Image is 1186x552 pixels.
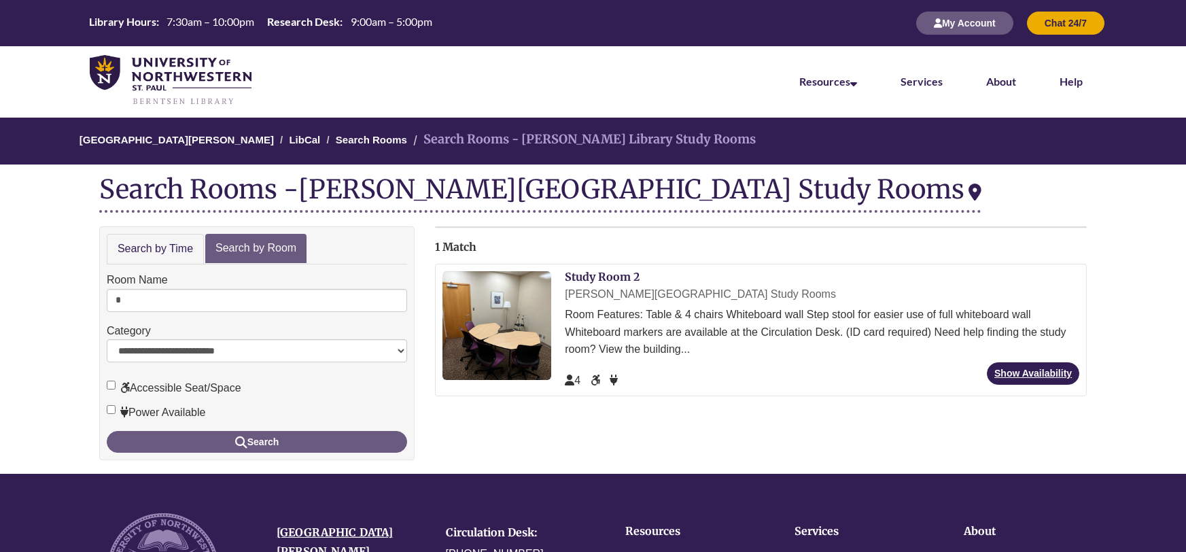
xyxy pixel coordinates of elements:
span: 7:30am – 10:00pm [167,15,254,28]
a: [GEOGRAPHIC_DATA][PERSON_NAME] [80,134,274,145]
div: Room Features: Table & 4 chairs Whiteboard wall Step stool for easier use of full whiteboard wall... [565,306,1079,358]
a: Show Availability [987,362,1079,385]
span: The capacity of this space [565,375,580,386]
th: Library Hours: [84,14,161,29]
h4: Resources [625,525,752,538]
span: 9:00am – 5:00pm [351,15,432,28]
label: Room Name [107,271,168,289]
button: My Account [916,12,1013,35]
img: UNWSP Library Logo [90,55,251,106]
a: Hours Today [84,14,437,32]
img: Study Room 2 [442,271,551,380]
label: Category [107,322,151,340]
a: About [986,75,1016,88]
input: Accessible Seat/Space [107,381,116,390]
label: Accessible Seat/Space [107,379,241,397]
button: Search [107,431,407,453]
a: Resources [799,75,857,88]
a: Search Rooms [336,134,407,145]
a: Search by Room [205,234,307,263]
div: [PERSON_NAME][GEOGRAPHIC_DATA] Study Rooms [298,173,981,205]
div: Search Rooms - [99,175,981,213]
button: Chat 24/7 [1027,12,1104,35]
li: Search Rooms - [PERSON_NAME] Library Study Rooms [410,130,756,150]
a: LibCal [289,134,320,145]
span: Power Available [610,375,618,386]
input: Power Available [107,405,116,414]
div: [PERSON_NAME][GEOGRAPHIC_DATA] Study Rooms [565,286,1079,303]
a: Help [1060,75,1083,88]
a: Chat 24/7 [1027,17,1104,29]
h4: Circulation Desk: [446,527,595,539]
label: Power Available [107,404,206,421]
h4: Services [795,525,922,538]
table: Hours Today [84,14,437,31]
a: My Account [916,17,1013,29]
span: Accessible Seat/Space [591,375,603,386]
th: Research Desk: [262,14,345,29]
h4: About [964,525,1091,538]
a: Search by Time [107,234,204,264]
a: [GEOGRAPHIC_DATA] [277,525,393,539]
a: Services [901,75,943,88]
h2: 1 Match [435,241,1087,254]
nav: Breadcrumb [99,118,1087,165]
a: Study Room 2 [565,270,640,283]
